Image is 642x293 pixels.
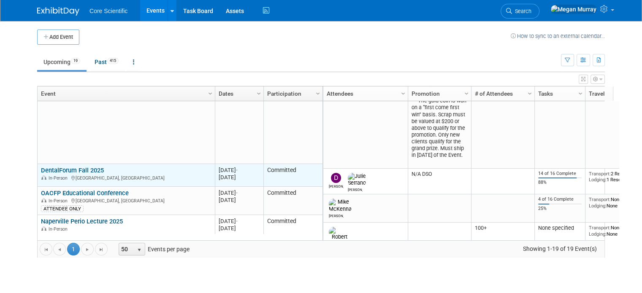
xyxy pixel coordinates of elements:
[98,246,105,253] span: Go to the last page
[255,86,264,99] a: Column Settings
[400,90,406,97] span: Column Settings
[219,189,260,196] div: [DATE]
[263,164,322,187] td: Committed
[263,57,322,164] td: Committed
[412,86,466,101] a: Promotion
[263,187,322,215] td: Committed
[329,212,344,218] div: Mike McKenna
[526,86,535,99] a: Column Settings
[314,86,323,99] a: Column Settings
[37,30,79,45] button: Add Event
[119,243,133,255] span: 50
[49,198,70,204] span: In-Person
[43,246,49,253] span: Go to the first page
[107,58,119,64] span: 415
[589,225,611,231] span: Transport:
[236,167,238,173] span: -
[538,225,582,231] div: None specified
[577,90,584,97] span: Column Settings
[219,196,260,204] div: [DATE]
[550,5,597,14] img: Megan Murray
[408,62,471,169] td: (1) 1/10oz Gold Coin, $25 Gift Cards, & Silver Coins... Double your chances if client brings scra...
[589,177,607,183] span: Lodging:
[71,58,80,64] span: 19
[41,198,46,202] img: In-Person Event
[236,190,238,196] span: -
[329,227,350,247] img: Robert Dittmann
[41,175,46,180] img: In-Person Event
[41,218,123,225] a: Naperville Perio Lecture 2025
[95,243,108,255] a: Go to the last page
[219,167,260,174] div: [DATE]
[41,174,211,181] div: [GEOGRAPHIC_DATA], [GEOGRAPHIC_DATA]
[108,243,198,255] span: Events per page
[255,90,262,97] span: Column Settings
[219,218,260,225] div: [DATE]
[538,171,582,177] div: 14 of 16 Complete
[219,86,258,101] a: Dates
[37,54,87,70] a: Upcoming19
[40,243,52,255] a: Go to the first page
[348,186,363,192] div: Julie Serrano
[538,86,580,101] a: Tasks
[41,86,209,101] a: Event
[538,180,582,185] div: 88%
[89,8,127,14] span: Core Scientific
[206,86,215,99] a: Column Settings
[331,173,341,183] img: Dan Boro
[41,205,84,212] div: ATTENDEE ONLY
[399,86,408,99] a: Column Settings
[49,175,70,181] span: In-Person
[41,197,211,204] div: [GEOGRAPHIC_DATA], [GEOGRAPHIC_DATA]
[49,226,70,232] span: In-Person
[526,90,533,97] span: Column Settings
[56,246,63,253] span: Go to the previous page
[463,90,470,97] span: Column Settings
[538,206,582,212] div: 25%
[219,225,260,232] div: [DATE]
[81,243,94,255] a: Go to the next page
[515,243,604,255] span: Showing 1-19 of 19 Event(s)
[501,4,539,19] a: Search
[41,189,129,197] a: OACFP Educational Conference
[576,86,585,99] a: Column Settings
[408,169,471,195] td: N/A DSO
[329,199,352,212] img: Mike McKenna
[84,246,91,253] span: Go to the next page
[263,215,322,238] td: Committed
[589,171,611,177] span: Transport:
[67,243,80,255] span: 1
[267,86,317,101] a: Participation
[589,203,607,209] span: Lodging:
[236,218,238,224] span: -
[53,243,66,255] a: Go to the previous page
[219,174,260,181] div: [DATE]
[136,247,143,253] span: select
[327,86,402,101] a: Attendees
[462,86,471,99] a: Column Settings
[538,196,582,202] div: 4 of 16 Complete
[314,90,321,97] span: Column Settings
[329,183,344,188] div: Dan Boro
[348,173,366,186] img: Julie Serrano
[88,54,125,70] a: Past415
[471,223,534,255] td: 100+
[207,90,214,97] span: Column Settings
[512,8,531,14] span: Search
[589,231,607,237] span: Lodging:
[589,196,611,202] span: Transport:
[511,33,605,39] a: How to sync to an external calendar...
[37,7,79,16] img: ExhibitDay
[41,167,104,174] a: DentalForum Fall 2025
[41,226,46,231] img: In-Person Event
[475,86,529,101] a: # of Attendees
